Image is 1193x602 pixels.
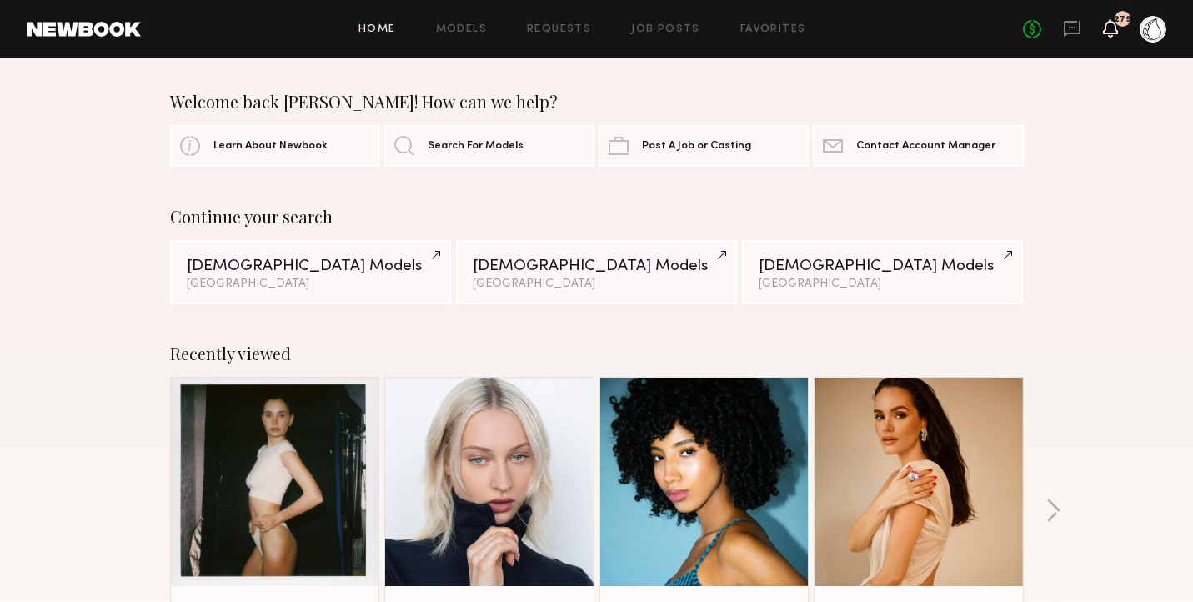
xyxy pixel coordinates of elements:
span: Post A Job or Casting [642,141,751,152]
a: Favorites [740,24,806,35]
div: 279 [1114,15,1131,24]
div: [DEMOGRAPHIC_DATA] Models [473,258,720,274]
span: Search For Models [428,141,524,152]
a: [DEMOGRAPHIC_DATA] Models[GEOGRAPHIC_DATA] [170,240,451,304]
a: Home [358,24,396,35]
div: [DEMOGRAPHIC_DATA] Models [759,258,1006,274]
div: [DEMOGRAPHIC_DATA] Models [187,258,434,274]
div: [GEOGRAPHIC_DATA] [473,278,720,290]
a: Models [436,24,487,35]
a: Contact Account Manager [813,125,1023,167]
div: [GEOGRAPHIC_DATA] [187,278,434,290]
div: [GEOGRAPHIC_DATA] [759,278,1006,290]
a: Learn About Newbook [170,125,380,167]
div: Welcome back [PERSON_NAME]! How can we help? [170,92,1024,112]
div: Recently viewed [170,344,1024,364]
a: Requests [527,24,591,35]
span: Contact Account Manager [856,141,995,152]
a: Job Posts [631,24,700,35]
div: Continue your search [170,207,1024,227]
a: [DEMOGRAPHIC_DATA] Models[GEOGRAPHIC_DATA] [742,240,1023,304]
span: Learn About Newbook [213,141,328,152]
a: [DEMOGRAPHIC_DATA] Models[GEOGRAPHIC_DATA] [456,240,737,304]
a: Post A Job or Casting [599,125,809,167]
a: Search For Models [384,125,594,167]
